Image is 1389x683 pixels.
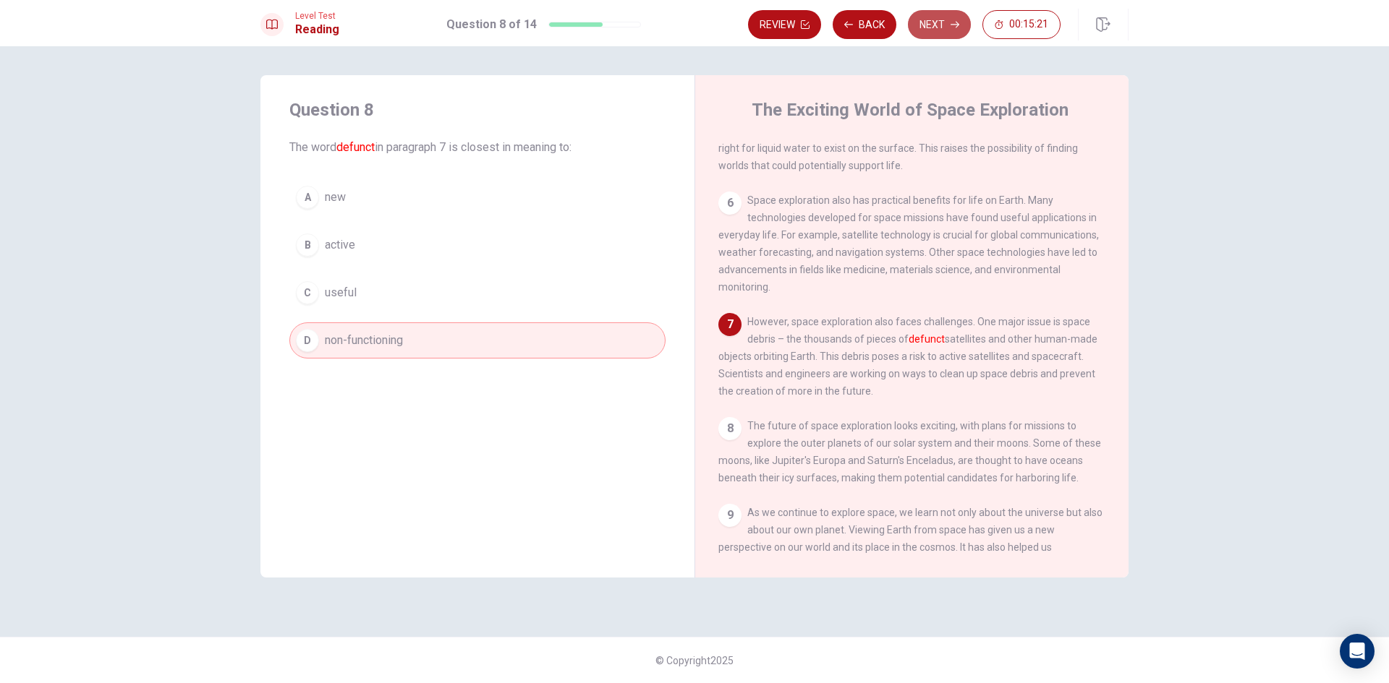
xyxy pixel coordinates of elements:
h1: Question 8 of 14 [446,16,537,33]
span: Level Test [295,11,339,21]
span: non-functioning [325,332,403,349]
span: 00:15:21 [1009,19,1048,30]
button: Cuseful [289,275,666,311]
div: A [296,186,319,209]
div: B [296,233,319,257]
button: Back [833,10,896,39]
div: Open Intercom Messenger [1340,634,1375,669]
span: The future of space exploration looks exciting, with plans for missions to explore the outer plan... [718,420,1101,484]
h4: Question 8 [289,98,666,121]
button: 00:15:21 [982,10,1061,39]
div: D [296,329,319,352]
span: active [325,236,355,254]
button: Review [748,10,821,39]
span: However, space exploration also faces challenges. One major issue is space debris – the thousands... [718,316,1097,397]
button: Bactive [289,227,666,263]
font: defunct [909,333,945,345]
span: Space exploration also has practical benefits for life on Earth. Many technologies developed for ... [718,194,1099,293]
span: The word in paragraph 7 is closest in meaning to: [289,139,666,156]
h1: Reading [295,21,339,38]
h4: The Exciting World of Space Exploration [752,98,1069,121]
button: Dnon-functioning [289,322,666,358]
div: C [296,281,319,304]
span: new [325,189,346,206]
span: As we continue to explore space, we learn not only about the universe but also about our own plan... [718,507,1103,588]
span: useful [325,284,357,301]
div: 7 [718,313,742,336]
button: Next [908,10,971,39]
button: Anew [289,179,666,215]
div: 8 [718,417,742,440]
span: © Copyright 2025 [655,655,734,666]
div: 6 [718,192,742,215]
font: defunct [336,140,375,154]
div: 9 [718,504,742,527]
